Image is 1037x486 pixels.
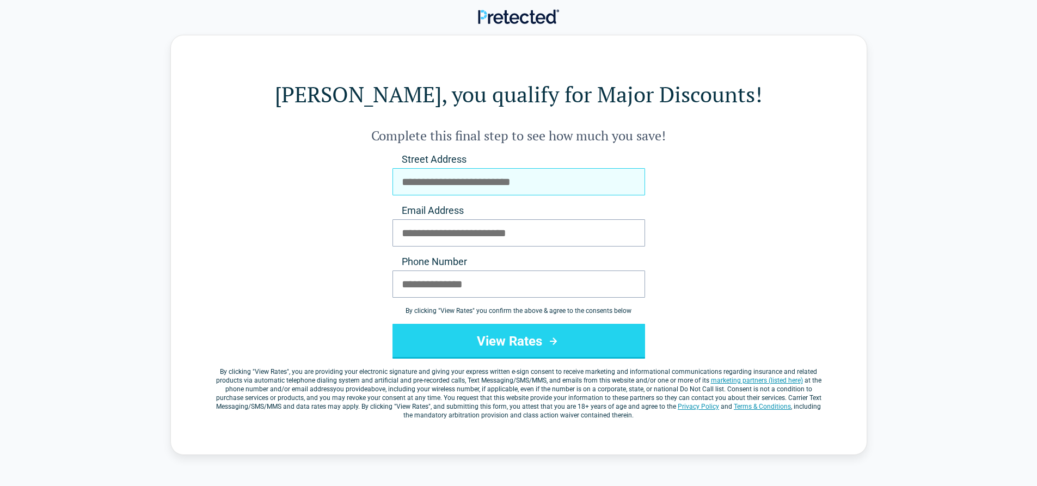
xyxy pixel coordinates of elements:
span: View Rates [255,368,287,376]
label: Street Address [392,153,645,166]
label: Phone Number [392,255,645,268]
a: Terms & Conditions [734,403,791,410]
div: By clicking " View Rates " you confirm the above & agree to the consents below [392,306,645,315]
label: By clicking " ", you are providing your electronic signature and giving your express written e-si... [214,367,823,420]
a: marketing partners (listed here) [711,377,803,384]
h1: [PERSON_NAME], you qualify for Major Discounts! [214,79,823,109]
h2: Complete this final step to see how much you save! [214,127,823,144]
a: Privacy Policy [678,403,719,410]
label: Email Address [392,204,645,217]
button: View Rates [392,324,645,359]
